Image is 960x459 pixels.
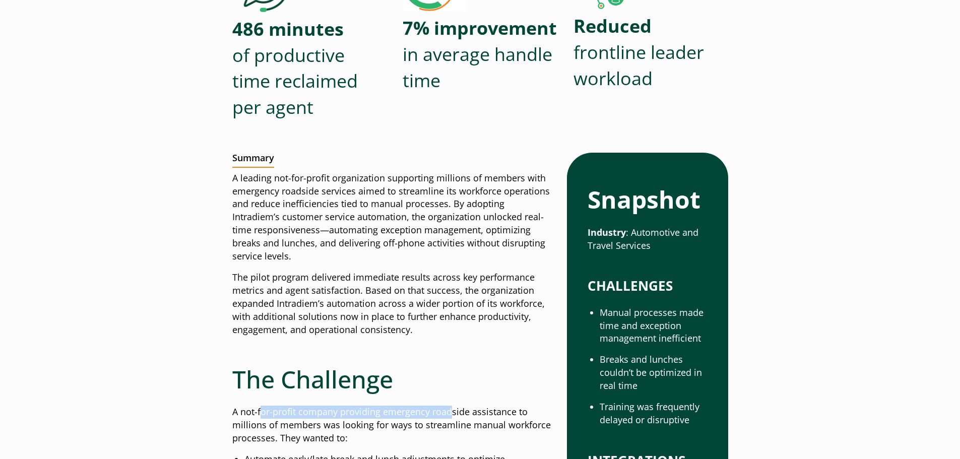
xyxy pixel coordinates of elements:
h2: Summary [232,153,274,168]
strong: Reduced [573,14,652,38]
li: Manual processes made time and exception management inefficient [600,306,707,346]
h2: The Challenge [232,365,551,394]
p: : Automotive and Travel Services [588,226,707,252]
p: A leading not-for-profit organization supporting millions of members with emergency roadside serv... [232,172,551,263]
strong: Snapshot [588,183,700,216]
p: frontline leader workload [573,13,728,91]
p: The pilot program delivered immediate results across key performance metrics and agent satisfacti... [232,271,551,337]
strong: 486 minutes [232,17,344,41]
p: in average handle time [403,15,557,93]
strong: 7% [403,16,429,40]
li: Breaks and lunches couldn’t be optimized in real time [600,353,707,392]
p: A not-for-profit company providing emergency roadside assistance to millions of members was looki... [232,406,551,445]
p: of productive time reclaimed per agent [232,16,387,120]
strong: improvement [434,16,557,40]
strong: CHALLENGES [588,277,673,295]
li: Training was frequently delayed or disruptive [600,401,707,427]
strong: Industry [588,226,626,238]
